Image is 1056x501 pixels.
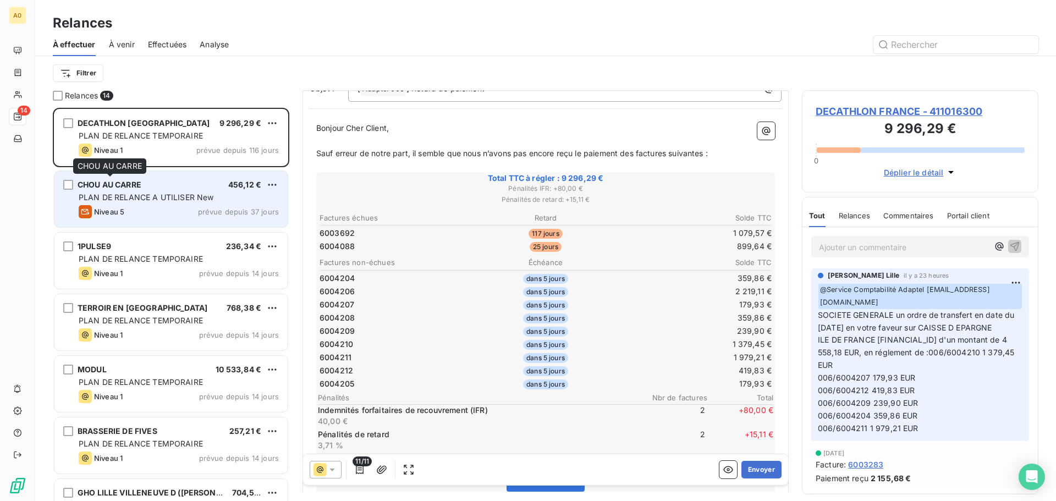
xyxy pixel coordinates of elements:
[198,207,279,216] span: prévue depuis 37 jours
[828,271,899,280] span: [PERSON_NAME] Lille
[79,254,203,263] span: PLAN DE RELANCE TEMPORAIRE
[818,335,1017,370] span: ILE DE FRANCE [FINANCIAL_ID] d'un montant de 4 558,18 EUR, en réglement de :006/6004210 1 379,45 EUR
[199,331,279,339] span: prévue depuis 14 jours
[319,299,469,311] td: 6004207
[1019,464,1045,490] div: Open Intercom Messenger
[823,450,844,456] span: [DATE]
[319,325,469,337] td: 6004209
[884,167,944,178] span: Déplier le détail
[523,300,568,310] span: dans 5 jours
[216,365,261,374] span: 10 533,84 €
[199,269,279,278] span: prévue depuis 14 jours
[9,477,26,494] img: Logo LeanPay
[232,488,267,497] span: 704,54 €
[818,386,915,395] span: 006/6004212 419,83 EUR
[318,416,637,427] p: 40,00 €
[529,229,562,239] span: 117 jours
[818,398,918,408] span: 006/6004209 239,90 EUR
[79,131,203,140] span: PLAN DE RELANCE TEMPORAIRE
[100,91,113,101] span: 14
[523,287,568,297] span: dans 5 jours
[818,423,919,433] span: 006/6004211 1 979,21 EUR
[318,184,773,194] span: Pénalités IFR : + 80,00 €
[470,212,620,224] th: Retard
[227,303,261,312] span: 768,38 €
[199,392,279,401] span: prévue depuis 14 jours
[318,173,773,184] span: Total TTC à régler : 9 296,29 €
[904,272,949,279] span: il y a 23 heures
[353,456,372,466] span: 11/11
[622,227,772,239] td: 1 079,57 €
[881,166,960,179] button: Déplier le détail
[622,312,772,324] td: 359,86 €
[818,373,915,382] span: 006/6004207 179,93 EUR
[78,241,111,251] span: 1PULSE9
[622,338,772,350] td: 1 379,45 €
[78,180,141,189] span: CHOU AU CARRE
[318,429,637,440] p: Pénalités de retard
[523,379,568,389] span: dans 5 jours
[319,212,469,224] th: Factures échues
[622,351,772,364] td: 1 979,21 €
[816,472,868,484] span: Paiement reçu
[818,310,1017,332] span: SOCIETE GENERALE un ordre de transfert en date du [DATE] en votre faveur sur CAISSE D EPARGNE
[78,365,107,374] span: MODUL
[18,106,30,115] span: 14
[9,7,26,24] div: A0
[79,316,203,325] span: PLAN DE RELANCE TEMPORAIRE
[78,488,250,497] span: GHO LILLE VILLENEUVE D ([PERSON_NAME])
[622,212,772,224] th: Solde TTC
[94,146,123,155] span: Niveau 1
[316,148,708,158] span: Sauf erreur de notre part, il semble que nous n’avons pas encore reçu le paiement des factures su...
[79,439,203,448] span: PLAN DE RELANCE TEMPORAIRE
[319,257,469,268] th: Factures non-échues
[318,195,773,205] span: Pénalités de retard : + 15,11 €
[320,228,355,239] span: 6003692
[741,461,782,478] button: Envoyer
[78,303,207,312] span: TERROIR EN [GEOGRAPHIC_DATA]
[639,429,705,451] span: 2
[109,39,135,50] span: À venir
[809,211,826,220] span: Tout
[79,192,214,202] span: PLAN DE RELANCE A UTILISER New
[219,118,262,128] span: 9 296,29 €
[873,36,1038,53] input: Rechercher
[53,13,112,33] h3: Relances
[523,274,568,284] span: dans 5 jours
[707,429,773,451] span: + 15,11 €
[622,240,772,252] td: 899,64 €
[818,411,917,420] span: 006/6004204 359,86 EUR
[707,393,773,402] span: Total
[228,180,261,189] span: 456,12 €
[320,241,355,252] span: 6004088
[94,392,123,401] span: Niveau 1
[94,454,123,463] span: Niveau 1
[53,108,289,501] div: grid
[148,39,187,50] span: Effectuées
[622,257,772,268] th: Solde TTC
[848,459,883,470] span: 6003283
[871,472,911,484] span: 2 155,68 €
[816,459,846,470] span: Facture :
[947,211,989,220] span: Portail client
[530,242,562,252] span: 25 jours
[318,393,641,402] span: Pénalités
[883,211,934,220] span: Commentaires
[622,299,772,311] td: 179,93 €
[78,426,157,436] span: BRASSERIE DE FIVES
[199,454,279,463] span: prévue depuis 14 jours
[816,104,1025,119] span: DECATHLON FRANCE - 411016300
[78,118,210,128] span: DECATHLON [GEOGRAPHIC_DATA]
[78,161,142,170] span: CHOU AU CARRE
[226,241,261,251] span: 236,34 €
[319,351,469,364] td: 6004211
[200,39,229,50] span: Analyse
[839,211,870,220] span: Relances
[641,393,707,402] span: Nbr de factures
[816,119,1025,141] h3: 9 296,29 €
[65,90,98,101] span: Relances
[639,405,705,427] span: 2
[523,327,568,337] span: dans 5 jours
[622,365,772,377] td: 419,83 €
[470,257,620,268] th: Échéance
